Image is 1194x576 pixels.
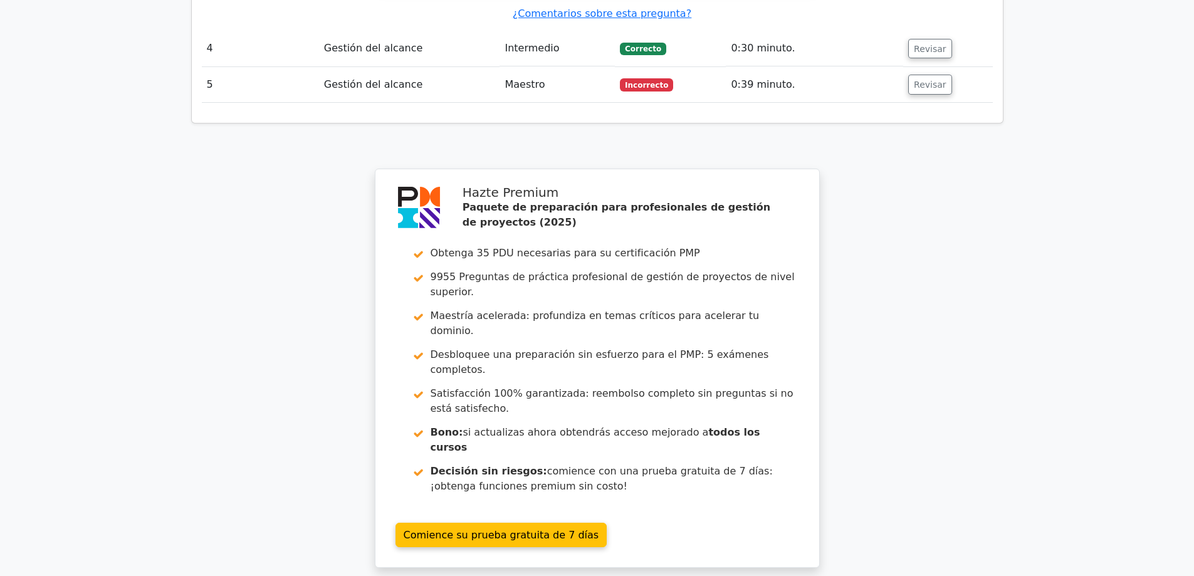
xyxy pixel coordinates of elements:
font: 0:39 minuto. [731,78,795,90]
font: Intermedio [505,42,559,54]
a: Comience su prueba gratuita de 7 días [395,523,607,547]
a: ¿Comentarios sobre esta pregunta? [513,8,691,19]
font: 0:30 minuto. [731,42,795,54]
font: Gestión del alcance [324,78,422,90]
font: Incorrecto [625,81,668,90]
font: 5 [207,78,213,90]
button: Revisar [908,39,952,59]
font: Maestro [505,78,545,90]
font: Revisar [914,80,946,90]
font: Revisar [914,43,946,53]
font: 4 [207,42,213,54]
font: Correcto [625,45,661,53]
button: Revisar [908,75,952,95]
font: Gestión del alcance [324,42,422,54]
